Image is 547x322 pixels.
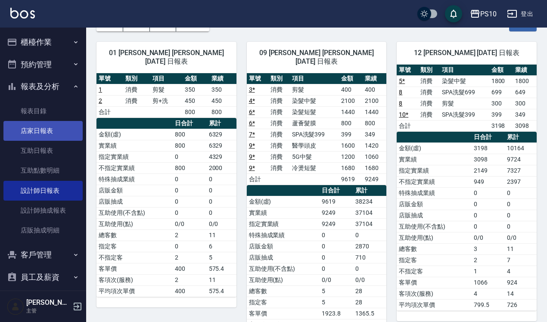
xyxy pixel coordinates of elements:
[472,221,505,232] td: 0
[173,241,206,252] td: 0
[173,162,206,173] td: 800
[207,229,236,241] td: 11
[320,229,353,241] td: 0
[247,173,268,185] td: 合計
[339,73,363,84] th: 金額
[150,95,183,106] td: 剪+洗
[96,207,173,218] td: 互助使用(不含點)
[472,142,505,154] td: 3198
[173,285,206,297] td: 400
[353,252,387,263] td: 710
[505,243,537,254] td: 11
[247,252,320,263] td: 店販抽成
[247,241,320,252] td: 店販金額
[290,151,339,162] td: 5G中髮
[363,106,386,118] td: 1440
[513,109,537,120] td: 349
[472,176,505,187] td: 949
[207,151,236,162] td: 4329
[472,187,505,198] td: 0
[472,243,505,254] td: 3
[290,106,339,118] td: 染髮短髮
[320,297,353,308] td: 5
[418,109,440,120] td: 消費
[96,185,173,196] td: 店販金額
[505,187,537,198] td: 0
[209,106,236,118] td: 800
[96,263,173,274] td: 客單價
[3,141,83,161] a: 互助日報表
[397,154,472,165] td: 實業績
[505,277,537,288] td: 924
[173,173,206,185] td: 0
[418,98,440,109] td: 消費
[397,221,472,232] td: 互助使用(不含點)
[489,87,513,98] td: 699
[268,106,290,118] td: 消費
[513,120,537,131] td: 3098
[472,165,505,176] td: 2149
[397,277,472,288] td: 客單價
[173,129,206,140] td: 800
[290,162,339,173] td: 冷燙短髮
[209,73,236,84] th: 業績
[173,207,206,218] td: 0
[513,87,537,98] td: 649
[472,210,505,221] td: 0
[3,161,83,180] a: 互助點數明細
[339,118,363,129] td: 800
[440,98,489,109] td: 剪髮
[173,263,206,274] td: 400
[489,65,513,76] th: 金額
[399,100,402,107] a: 8
[505,221,537,232] td: 0
[268,129,290,140] td: 消費
[320,274,353,285] td: 0/0
[505,165,537,176] td: 7327
[247,73,268,84] th: 單號
[173,252,206,263] td: 2
[397,142,472,154] td: 金額(虛)
[247,73,387,185] table: a dense table
[96,151,173,162] td: 指定實業績
[489,109,513,120] td: 399
[123,73,150,84] th: 類別
[268,151,290,162] td: 消費
[247,263,320,274] td: 互助使用(不含點)
[99,97,102,104] a: 2
[397,132,537,311] table: a dense table
[207,140,236,151] td: 6329
[363,173,386,185] td: 9249
[320,263,353,274] td: 0
[268,73,290,84] th: 類別
[247,207,320,218] td: 實業績
[505,198,537,210] td: 0
[513,65,537,76] th: 業績
[363,84,386,95] td: 400
[3,266,83,288] button: 員工及薪資
[173,151,206,162] td: 0
[397,210,472,221] td: 店販抽成
[247,229,320,241] td: 特殊抽成業績
[96,229,173,241] td: 總客數
[99,86,102,93] a: 1
[183,73,209,84] th: 金額
[96,241,173,252] td: 指定客
[207,241,236,252] td: 6
[173,196,206,207] td: 0
[397,299,472,310] td: 平均項次單價
[257,49,376,66] span: 09 [PERSON_NAME] [PERSON_NAME][DATE] 日報表
[472,198,505,210] td: 0
[320,252,353,263] td: 0
[268,95,290,106] td: 消費
[96,106,123,118] td: 合計
[173,185,206,196] td: 0
[353,308,387,319] td: 1365.5
[290,95,339,106] td: 染髮中髮
[397,65,418,76] th: 單號
[339,140,363,151] td: 1600
[320,308,353,319] td: 1923.8
[207,129,236,140] td: 6329
[26,298,70,307] h5: [PERSON_NAME]
[209,95,236,106] td: 450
